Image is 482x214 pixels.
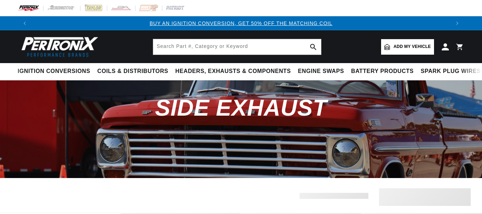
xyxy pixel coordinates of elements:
[351,68,414,75] span: Battery Products
[381,39,434,55] a: Add my vehicle
[450,16,464,30] button: Translation missing: en.sections.announcements.next_announcement
[32,19,450,27] div: Announcement
[153,39,321,55] input: Search Part #, Category or Keyword
[18,16,32,30] button: Translation missing: en.sections.announcements.previous_announcement
[155,95,327,121] span: Side Exhaust
[18,68,90,75] span: Ignition Conversions
[18,63,94,80] summary: Ignition Conversions
[306,39,321,55] button: Search Part #, Category or Keyword
[94,63,172,80] summary: Coils & Distributors
[298,68,344,75] span: Engine Swaps
[175,68,291,75] span: Headers, Exhausts & Components
[150,20,332,26] a: BUY AN IGNITION CONVERSION, GET 50% OFF THE MATCHING COIL
[172,63,294,80] summary: Headers, Exhausts & Components
[97,68,168,75] span: Coils & Distributors
[294,63,348,80] summary: Engine Swaps
[18,35,99,59] img: Pertronix
[32,19,450,27] div: 1 of 3
[348,63,417,80] summary: Battery Products
[421,68,481,75] span: Spark Plug Wires
[393,43,431,50] span: Add my vehicle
